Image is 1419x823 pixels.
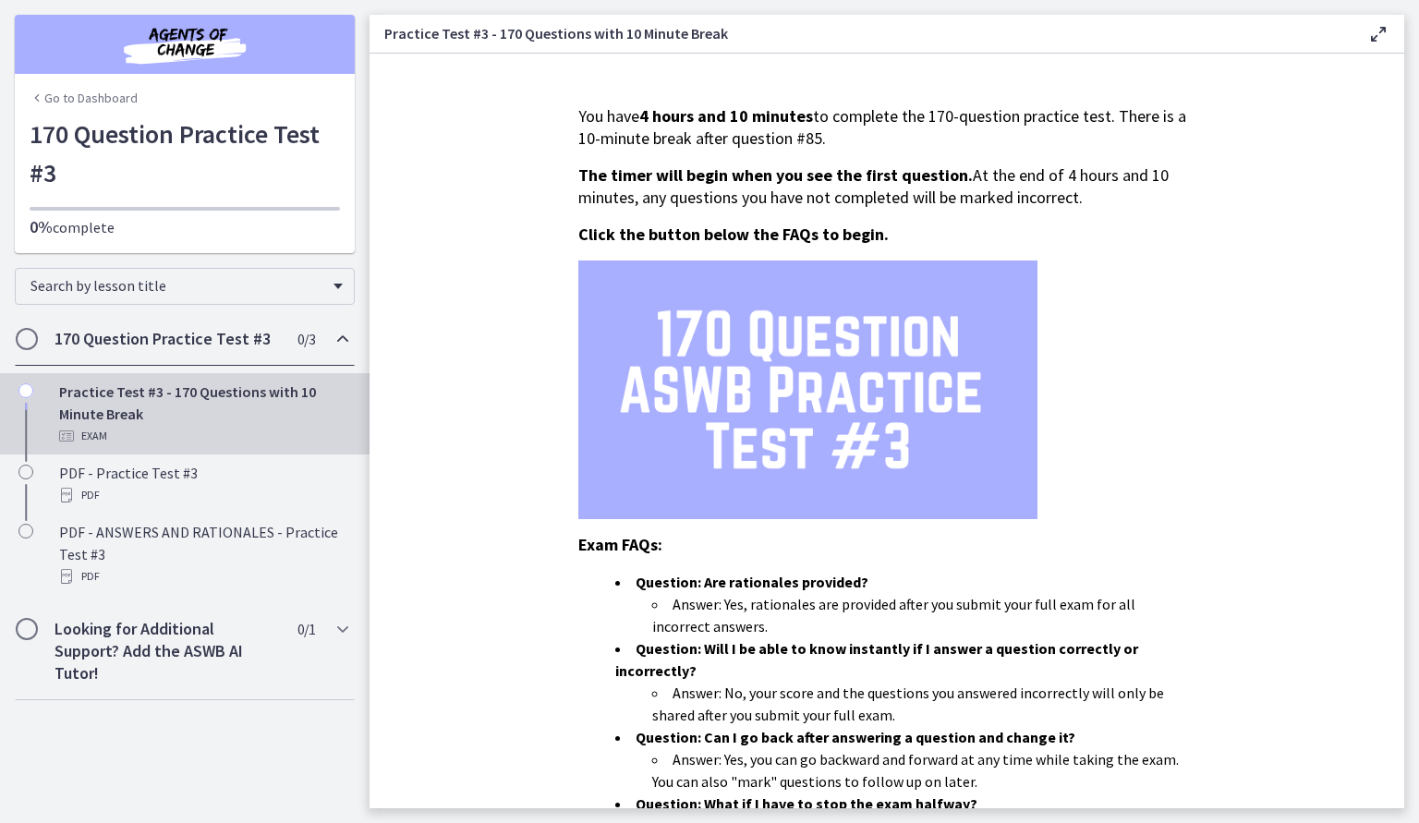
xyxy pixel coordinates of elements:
img: Agents of Change [74,22,296,67]
strong: Question: Are rationales provided? [636,573,868,591]
div: Exam [59,425,347,447]
span: Exam FAQs: [578,534,662,555]
div: PDF [59,484,347,506]
img: 3.png [578,260,1037,519]
span: 0% [30,216,53,237]
span: Search by lesson title [30,276,324,295]
strong: Question: What if I have to stop the exam halfway? [636,794,977,813]
span: 0 / 3 [297,328,315,350]
h2: 170 Question Practice Test #3 [55,328,280,350]
li: Answer: No, your score and the questions you answered incorrectly will only be shared after you s... [652,682,1195,726]
strong: 4 hours and 10 minutes [639,105,813,127]
li: Answer: Yes, rationales are provided after you submit your full exam for all incorrect answers. [652,593,1195,637]
div: PDF [59,565,347,587]
span: At the end of 4 hours and 10 minutes, any questions you have not completed will be marked incorrect. [578,164,1169,208]
span: Click the button below the FAQs to begin. [578,224,889,245]
span: 0 / 1 [297,618,315,640]
p: complete [30,216,340,238]
a: Go to Dashboard [30,89,138,107]
div: PDF - Practice Test #3 [59,462,347,506]
li: Answer: Yes, you can go backward and forward at any time while taking the exam. You can also "mar... [652,748,1195,793]
div: Search by lesson title [15,268,355,305]
h1: 170 Question Practice Test #3 [30,115,340,192]
h3: Practice Test #3 - 170 Questions with 10 Minute Break [384,22,1338,44]
span: You have to complete the 170-question practice test. There is a 10-minute break after question #85. [578,105,1186,149]
div: Practice Test #3 - 170 Questions with 10 Minute Break [59,381,347,447]
span: The timer will begin when you see the first question. [578,164,973,186]
h2: Looking for Additional Support? Add the ASWB AI Tutor! [55,618,280,684]
strong: Question: Will I be able to know instantly if I answer a question correctly or incorrectly? [615,639,1138,680]
div: PDF - ANSWERS AND RATIONALES - Practice Test #3 [59,521,347,587]
strong: Question: Can I go back after answering a question and change it? [636,728,1075,746]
